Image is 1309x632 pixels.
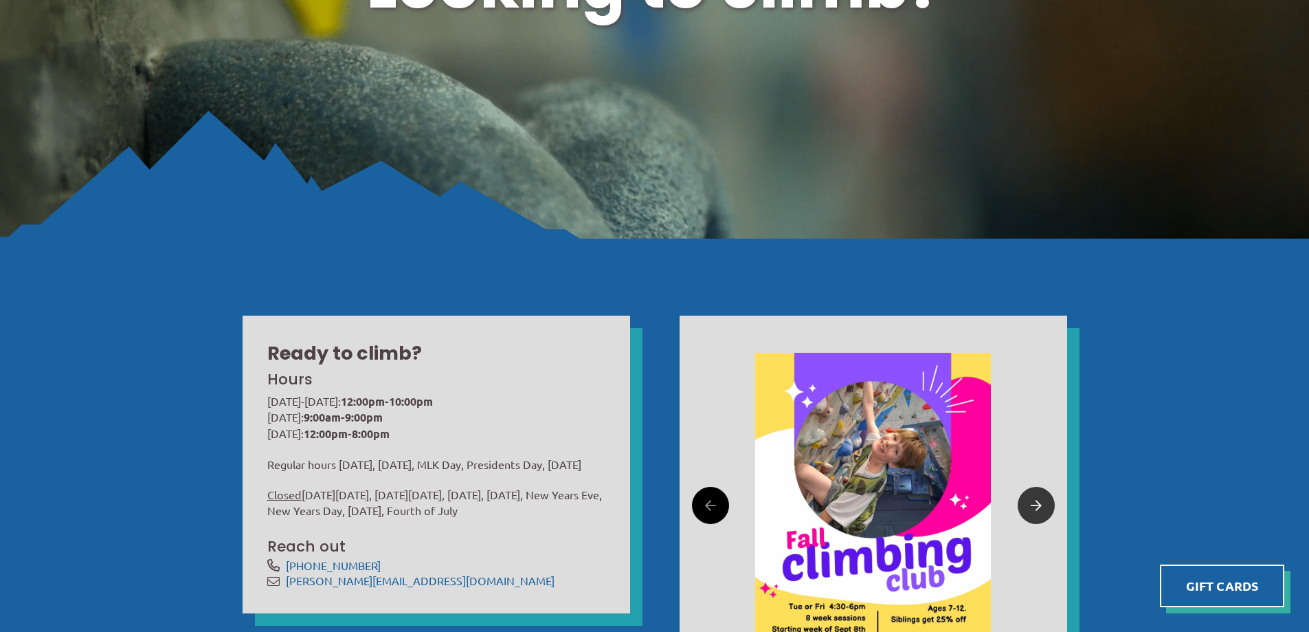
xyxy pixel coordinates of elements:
[267,457,605,472] p: Regular hours [DATE], [DATE], MLK Day, Presidents Day, [DATE]
[304,426,390,441] strong: 12:00pm-8:00pm
[286,558,381,572] a: [PHONE_NUMBER]
[267,369,603,390] h3: Hours
[267,340,605,367] h2: Ready to climb?
[267,536,605,557] h3: Reach out
[267,488,302,501] span: Closed
[304,410,383,424] strong: 9:00am-9:00pm
[267,393,605,442] p: [DATE]-[DATE]: [DATE]: [DATE]:
[286,574,555,587] a: [PERSON_NAME][EMAIL_ADDRESS][DOMAIN_NAME]
[341,394,433,408] strong: 12:00pm-10:00pm
[267,487,605,518] p: [DATE][DATE], [DATE][DATE], [DATE], [DATE], New Years Eve, New Years Day, [DATE], Fourth of July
